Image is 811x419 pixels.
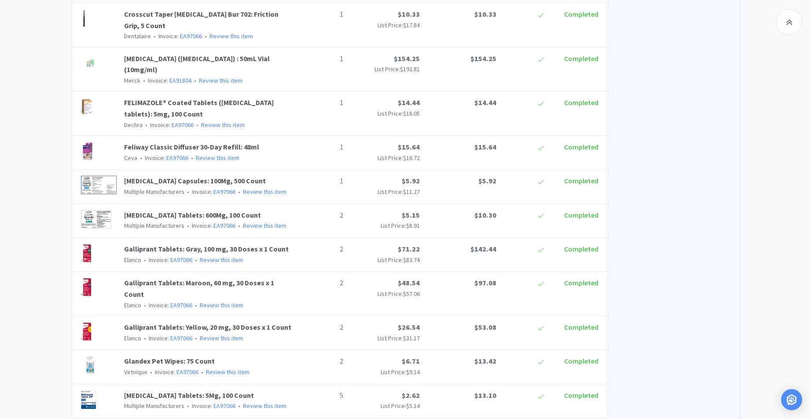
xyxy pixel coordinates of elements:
span: $14.44 [474,98,496,107]
a: Review this item [243,222,286,230]
span: Multiple Manufacturers [124,222,184,230]
a: Review this item [200,256,243,264]
span: $8.91 [406,222,420,230]
span: Invoice: [184,188,235,196]
span: Completed [564,54,598,63]
span: $5.92 [402,176,420,185]
a: Review this item [243,402,286,410]
span: Completed [564,357,598,365]
a: Galliprant Tablets: Yellow, 20 mg, 30 Doses x 1 Count [124,323,291,332]
span: $9.14 [406,368,420,376]
a: EA97066 [176,368,198,376]
a: FELIMAZOLE® Coated Tablets ([MEDICAL_DATA] tablets): 5mg, 100 Count [124,98,274,118]
span: Invoice: [141,256,192,264]
a: [MEDICAL_DATA] Tablets: 600Mg, 100 Count [124,211,261,219]
span: • [200,368,205,376]
img: c2c5d7c2126e4cb5b72675d320b69509_21193.png [81,97,93,117]
span: Completed [564,142,598,151]
a: EA97066 [213,222,235,230]
span: $10.33 [398,10,420,18]
span: Completed [564,176,598,185]
span: $5.92 [478,176,496,185]
span: • [194,334,198,342]
a: EA97066 [213,402,235,410]
a: [MEDICAL_DATA] Tablets: 5Mg, 100 Count [124,391,254,400]
a: Review this item [200,334,243,342]
span: • [237,222,242,230]
span: $31.17 [403,334,420,342]
span: $5.14 [406,402,420,410]
span: $142.44 [470,244,496,253]
span: Ceva [124,154,137,162]
span: • [237,402,242,410]
span: • [194,256,198,264]
p: List Price: [350,187,420,197]
span: Completed [564,278,598,287]
img: ae45a791aae843e493395dc472a47b7f_816269.png [81,175,117,195]
span: Invoice: [140,77,191,84]
img: cb8d82d4a07c45db9be7d608cb2ffb0c_206485.png [81,277,92,297]
p: List Price: [350,109,420,118]
span: $16.72 [403,154,420,162]
a: Glandex Pet Wipes: 75 Count [124,357,215,365]
p: List Price: [350,255,420,265]
span: Completed [564,10,598,18]
span: • [142,77,147,84]
span: Invoice: [141,301,192,309]
p: List Price: [350,20,420,30]
p: 2 [299,277,343,289]
a: Review this item [200,301,243,309]
a: Review this item [196,154,239,162]
p: 2 [299,356,343,367]
p: 5 [299,390,343,401]
span: $48.54 [398,278,420,287]
span: • [139,154,143,162]
span: $17.84 [403,21,420,29]
span: • [203,32,208,40]
span: Invoice: [184,402,235,410]
span: $10.33 [474,10,496,18]
a: EA97066 [180,32,202,40]
p: 2 [299,244,343,255]
span: $154.25 [470,54,496,63]
span: $57.06 [403,290,420,298]
span: Dentalaire [124,32,151,40]
span: $154.25 [394,54,420,63]
span: • [186,222,191,230]
span: $97.08 [474,278,496,287]
img: 20d81ce08ecd4f58887922b35c784409_712011.png [81,210,112,229]
span: Multiple Manufacturers [124,188,184,196]
p: List Price: [350,221,420,230]
a: EA97066 [166,154,188,162]
span: • [190,154,194,162]
span: • [149,368,154,376]
p: List Price: [350,401,420,411]
p: 1 [299,53,343,65]
img: be6826ad4dbe4a9b8c88e6430d71fcc3_257860.png [81,142,95,161]
span: Completed [564,98,598,107]
a: Galliprant Tablets: Gray, 100 mg, 30 Doses x 1 Count [124,244,289,253]
img: 17f61b5192144711abadcb4bf2d50dad_231937.png [81,356,100,375]
a: Review this item [209,32,253,40]
span: Merck [124,77,140,84]
span: $11.27 [403,188,420,196]
img: 4789383e93c64ed8ab860a5b00217570_31001.png [81,53,100,73]
img: fde6eef2660b47c38e8e9afb321a3c9e_206491.png [81,322,92,341]
span: • [194,301,198,309]
img: 7315496d446d478abc1eb2740d4ef653_277138.png [81,244,92,263]
p: 2 [299,210,343,221]
span: $6.71 [402,357,420,365]
a: Review this item [199,77,242,84]
a: Review this item [243,188,286,196]
span: Invoice: [151,32,202,40]
p: List Price: [350,333,420,343]
p: 1 [299,9,343,20]
div: Open Intercom Messenger [781,389,802,410]
span: $2.62 [402,391,420,400]
span: Invoice: [184,222,235,230]
p: 1 [299,97,343,109]
span: Completed [564,323,598,332]
span: $71.22 [398,244,420,253]
span: $14.44 [398,98,420,107]
span: • [195,121,200,129]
